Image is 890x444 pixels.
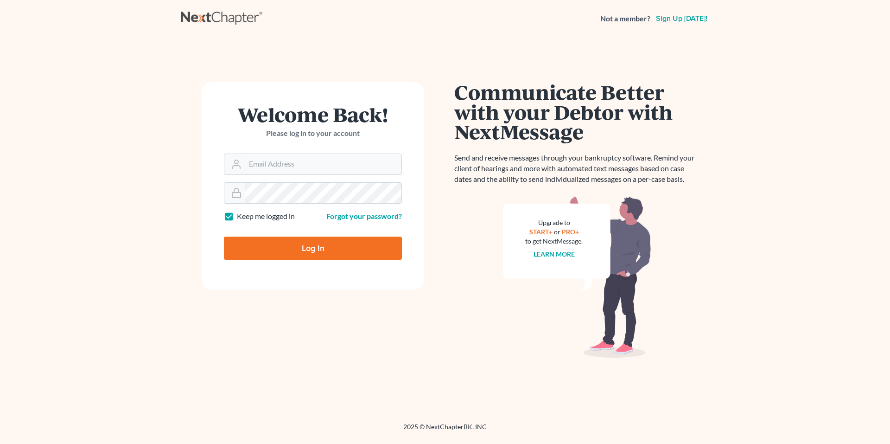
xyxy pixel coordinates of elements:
[326,212,402,220] a: Forgot your password?
[529,228,553,236] a: START+
[525,218,583,227] div: Upgrade to
[224,237,402,260] input: Log In
[554,228,560,236] span: or
[245,154,401,174] input: Email Address
[454,153,700,185] p: Send and receive messages through your bankruptcy software. Remind your client of hearings and mo...
[503,196,651,358] img: nextmessage_bg-59042aed3d76b12b5cd301f8e5b87938c9018125f34e5fa2b7a6b67550977c72.svg
[600,13,650,24] strong: Not a member?
[237,211,295,222] label: Keep me logged in
[534,250,575,258] a: Learn more
[654,15,709,22] a: Sign up [DATE]!
[525,237,583,246] div: to get NextMessage.
[181,422,709,439] div: 2025 © NextChapterBK, INC
[224,104,402,124] h1: Welcome Back!
[562,228,579,236] a: PRO+
[224,128,402,139] p: Please log in to your account
[454,82,700,142] h1: Communicate Better with your Debtor with NextMessage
